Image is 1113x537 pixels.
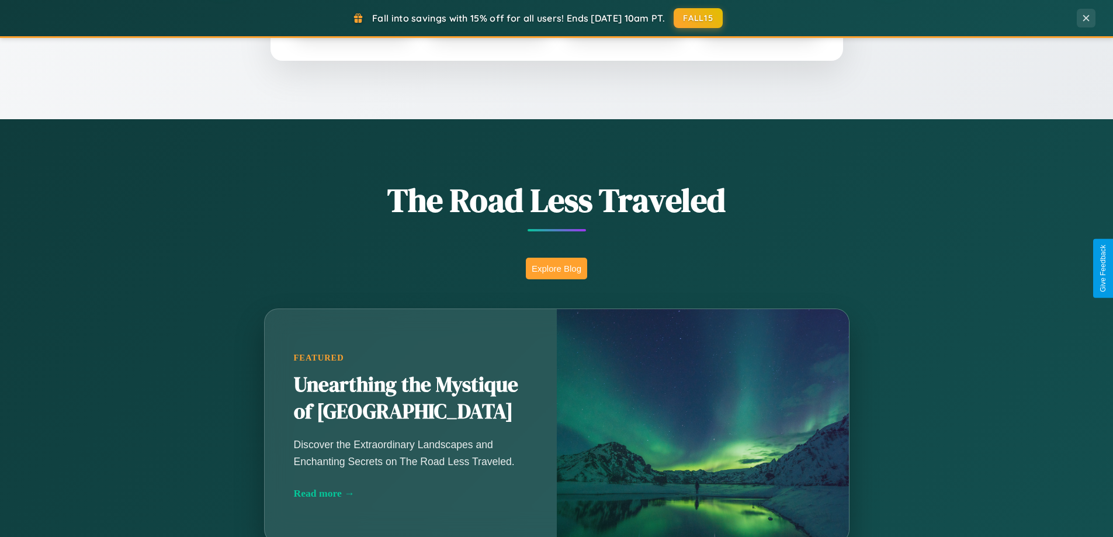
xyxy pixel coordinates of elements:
span: Fall into savings with 15% off for all users! Ends [DATE] 10am PT. [372,12,665,24]
button: Explore Blog [526,258,587,279]
p: Discover the Extraordinary Landscapes and Enchanting Secrets on The Road Less Traveled. [294,436,528,469]
button: FALL15 [674,8,723,28]
div: Featured [294,353,528,363]
h2: Unearthing the Mystique of [GEOGRAPHIC_DATA] [294,372,528,425]
h1: The Road Less Traveled [206,178,907,223]
div: Read more → [294,487,528,500]
div: Give Feedback [1099,245,1107,292]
